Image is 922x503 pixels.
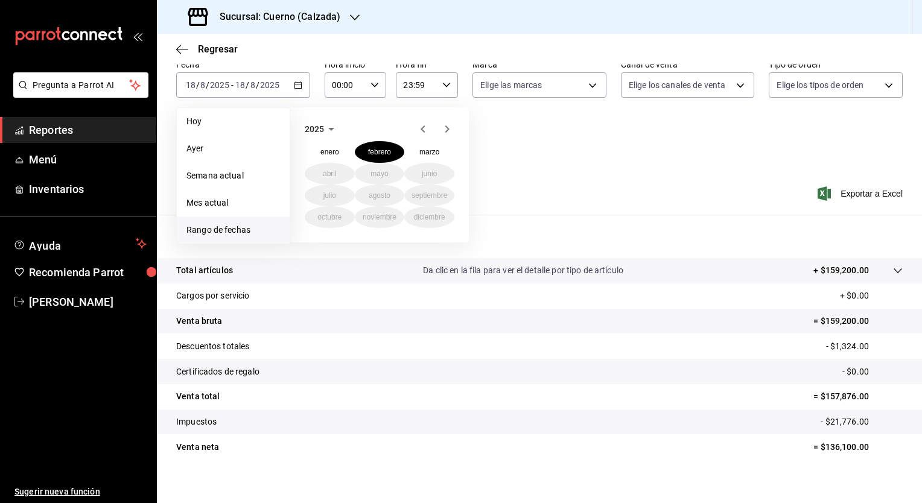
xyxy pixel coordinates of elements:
button: open_drawer_menu [133,31,142,41]
p: Venta neta [176,441,219,454]
button: mayo de 2025 [355,163,405,185]
input: -- [200,80,206,90]
abbr: agosto de 2025 [369,191,390,200]
label: Hora fin [396,60,458,69]
p: = $159,200.00 [813,315,903,327]
p: + $0.00 [840,289,903,302]
input: ---- [209,80,230,90]
p: - $21,776.00 [821,416,903,428]
p: Descuentos totales [176,340,249,353]
button: marzo de 2025 [404,141,454,163]
span: Mes actual [186,197,280,209]
p: Resumen [176,229,903,244]
span: Ayuda [29,236,131,251]
p: + $159,200.00 [813,264,869,277]
p: Total artículos [176,264,233,277]
span: / [206,80,209,90]
button: enero de 2025 [305,141,355,163]
button: Exportar a Excel [820,186,903,201]
abbr: febrero de 2025 [368,148,391,156]
p: = $157,876.00 [813,390,903,403]
abbr: enero de 2025 [320,148,339,156]
span: - [231,80,234,90]
abbr: marzo de 2025 [419,148,439,156]
label: Hora inicio [325,60,387,69]
span: / [256,80,259,90]
input: -- [185,80,196,90]
p: Venta total [176,390,220,403]
input: -- [235,80,246,90]
abbr: octubre de 2025 [317,213,342,221]
p: Cargos por servicio [176,289,250,302]
span: Inventarios [29,181,147,197]
span: Sugerir nueva función [14,486,147,498]
abbr: noviembre de 2025 [363,213,396,221]
abbr: diciembre de 2025 [414,213,445,221]
p: - $1,324.00 [826,340,903,353]
span: Elige los canales de venta [629,79,725,91]
abbr: julio de 2025 [323,191,336,200]
span: Reportes [29,122,147,138]
p: Venta bruta [176,315,222,327]
p: - $0.00 [842,365,903,378]
button: junio de 2025 [404,163,454,185]
button: diciembre de 2025 [404,206,454,228]
input: ---- [259,80,280,90]
button: septiembre de 2025 [404,185,454,206]
button: noviembre de 2025 [355,206,405,228]
span: Recomienda Parrot [29,264,147,280]
button: agosto de 2025 [355,185,405,206]
span: 2025 [305,124,324,134]
span: Hoy [186,115,280,128]
abbr: junio de 2025 [422,169,437,178]
abbr: abril de 2025 [323,169,337,178]
input: -- [250,80,256,90]
button: Pregunta a Parrot AI [13,72,148,98]
p: Impuestos [176,416,217,428]
abbr: septiembre de 2025 [412,191,447,200]
h3: Sucursal: Cuerno (Calzada) [210,10,340,24]
span: Elige los tipos de orden [777,79,863,91]
span: Semana actual [186,169,280,182]
label: Fecha [176,60,310,69]
span: / [196,80,200,90]
a: Pregunta a Parrot AI [8,87,148,100]
span: Ayer [186,142,280,155]
button: julio de 2025 [305,185,355,206]
span: Pregunta a Parrot AI [33,79,130,92]
span: / [246,80,249,90]
button: Regresar [176,43,238,55]
p: = $136,100.00 [813,441,903,454]
span: Elige las marcas [480,79,542,91]
abbr: mayo de 2025 [370,169,388,178]
span: Rango de fechas [186,224,280,236]
button: febrero de 2025 [355,141,405,163]
p: Certificados de regalo [176,365,259,378]
span: [PERSON_NAME] [29,294,147,310]
button: 2025 [305,122,339,136]
span: Menú [29,151,147,168]
span: Regresar [198,43,238,55]
button: octubre de 2025 [305,206,355,228]
button: abril de 2025 [305,163,355,185]
p: Da clic en la fila para ver el detalle por tipo de artículo [423,264,623,277]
